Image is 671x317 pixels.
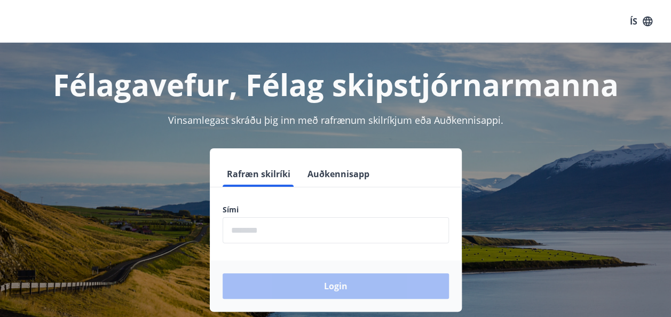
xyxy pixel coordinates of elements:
[13,64,658,105] h1: Félagavefur, Félag skipstjórnarmanna
[223,161,295,187] button: Rafræn skilríki
[303,161,374,187] button: Auðkennisapp
[223,204,449,215] label: Sími
[168,114,503,126] span: Vinsamlegast skráðu þig inn með rafrænum skilríkjum eða Auðkennisappi.
[624,12,658,31] button: ÍS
